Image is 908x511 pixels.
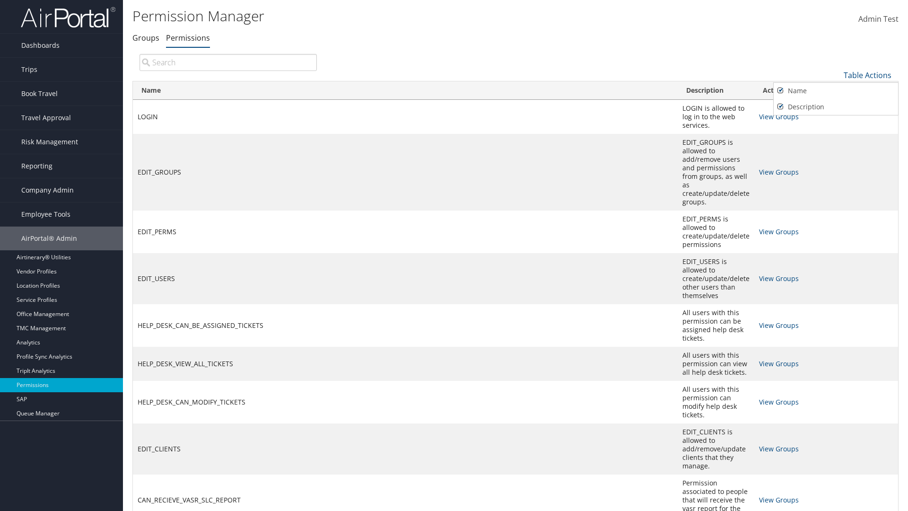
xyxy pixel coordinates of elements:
span: Employee Tools [21,203,70,226]
span: Company Admin [21,178,74,202]
span: Trips [21,58,37,81]
span: Risk Management [21,130,78,154]
img: airportal-logo.png [21,6,115,28]
span: Dashboards [21,34,60,57]
span: Reporting [21,154,52,178]
span: AirPortal® Admin [21,227,77,250]
span: Travel Approval [21,106,71,130]
a: Description [774,99,898,115]
a: Name [774,83,898,99]
span: Book Travel [21,82,58,106]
